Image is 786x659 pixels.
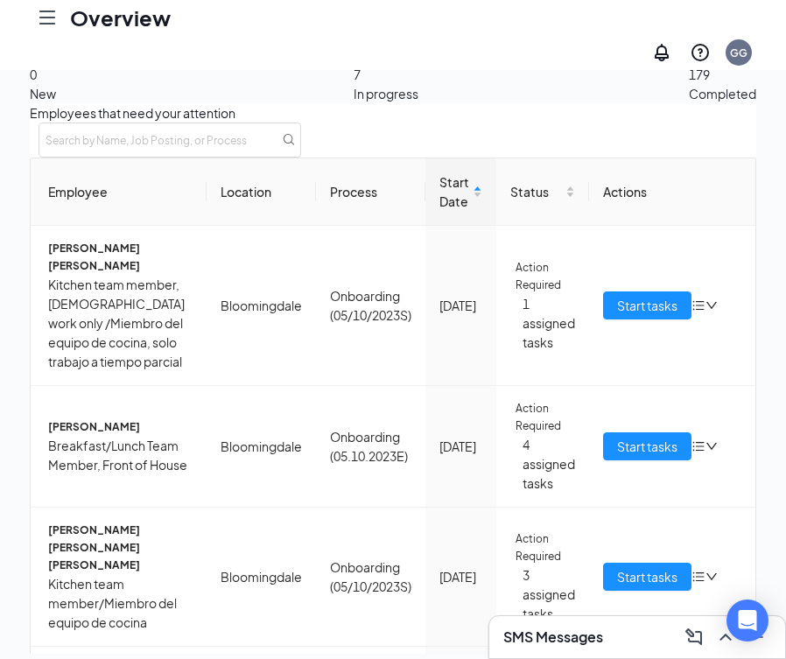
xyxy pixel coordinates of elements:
span: Breakfast/Lunch Team Member, Front of House [48,436,193,474]
button: Start tasks [603,563,691,591]
span: 3 assigned tasks [523,565,575,623]
div: [DATE] [439,296,482,315]
span: Start tasks [617,296,677,315]
button: ComposeMessage [680,623,708,651]
div: GG [730,46,747,60]
span: 7 [354,65,418,84]
span: down [705,440,718,452]
span: Kitchen team member/Miembro del equipo de cocina [48,574,193,632]
h1: Overview [70,3,171,32]
span: down [705,299,718,312]
td: Bloomingdale [207,386,316,508]
svg: QuestionInfo [690,42,711,63]
span: 4 assigned tasks [523,435,575,493]
span: Completed [689,86,756,102]
td: Bloomingdale [207,508,316,647]
div: [DATE] [439,567,482,586]
span: Status [510,182,562,201]
span: New [30,86,56,102]
span: down [705,571,718,583]
h3: SMS Messages [503,627,603,647]
th: Employee [31,158,207,226]
span: Employees that need your attention [30,103,756,123]
span: bars [691,439,705,453]
th: Actions [589,158,755,226]
span: Start tasks [617,437,677,456]
th: Location [207,158,316,226]
span: [PERSON_NAME] [48,418,193,436]
svg: Hamburger [37,7,58,28]
span: bars [691,570,705,584]
span: 1 assigned tasks [523,294,575,352]
button: Start tasks [603,291,691,319]
span: [PERSON_NAME] [PERSON_NAME] [PERSON_NAME] [48,522,193,574]
span: bars [691,298,705,312]
td: Bloomingdale [207,226,316,386]
span: 179 [689,65,756,84]
span: Action Required [516,400,575,435]
button: ChevronUp [712,623,740,651]
th: Status [496,158,589,226]
svg: ChevronUp [715,627,736,648]
span: Action Required [516,259,575,294]
div: Open Intercom Messenger [726,599,768,641]
th: Process [316,158,425,226]
span: 0 [30,65,82,84]
svg: Notifications [651,42,672,63]
svg: ComposeMessage [684,627,705,648]
td: Onboarding (05/10/2023S) [316,226,425,386]
span: In progress [354,86,418,102]
div: [DATE] [439,437,482,456]
span: Start Date [439,172,469,211]
td: Onboarding (05/10/2023S) [316,508,425,647]
span: Kitchen team member, [DEMOGRAPHIC_DATA] work only /Miembro del equipo de cocina, solo trabajo a t... [48,275,193,371]
td: Onboarding (05.10.2023E) [316,386,425,508]
input: Search by Name, Job Posting, or Process [39,123,301,158]
span: Start tasks [617,567,677,586]
span: Action Required [516,530,575,565]
button: Start tasks [603,432,691,460]
span: [PERSON_NAME] [PERSON_NAME] [48,240,193,275]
